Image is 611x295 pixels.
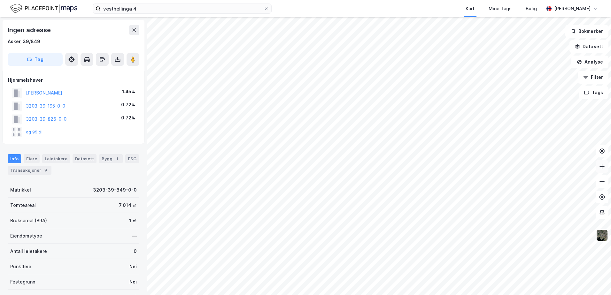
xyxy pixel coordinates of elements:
[101,4,264,13] input: Søk på adresse, matrikkel, gårdeiere, leietakere eller personer
[93,186,137,194] div: 3203-39-849-0-0
[122,88,135,95] div: 1.45%
[129,278,137,286] div: Nei
[73,154,97,163] div: Datasett
[10,232,42,240] div: Eiendomstype
[134,247,137,255] div: 0
[129,263,137,270] div: Nei
[466,5,475,12] div: Kart
[596,229,608,241] img: 9k=
[10,186,31,194] div: Matrikkel
[579,264,611,295] iframe: Chat Widget
[43,167,49,173] div: 9
[579,86,608,99] button: Tags
[114,155,120,162] div: 1
[10,217,47,224] div: Bruksareal (BRA)
[565,25,608,38] button: Bokmerker
[8,53,63,66] button: Tag
[119,201,137,209] div: 7 014 ㎡
[489,5,512,12] div: Mine Tags
[24,154,40,163] div: Eiere
[526,5,537,12] div: Bolig
[42,154,70,163] div: Leietakere
[10,247,47,255] div: Antall leietakere
[8,166,51,175] div: Transaksjoner
[569,40,608,53] button: Datasett
[8,76,139,84] div: Hjemmelshaver
[132,232,137,240] div: —
[10,278,35,286] div: Festegrunn
[121,101,135,109] div: 0.72%
[579,264,611,295] div: Kontrollprogram for chat
[578,71,608,84] button: Filter
[121,114,135,122] div: 0.72%
[571,56,608,68] button: Analyse
[10,3,77,14] img: logo.f888ab2527a4732fd821a326f86c7f29.svg
[8,154,21,163] div: Info
[554,5,591,12] div: [PERSON_NAME]
[10,201,36,209] div: Tomteareal
[99,154,123,163] div: Bygg
[10,263,31,270] div: Punktleie
[125,154,139,163] div: ESG
[129,217,137,224] div: 1 ㎡
[8,25,52,35] div: Ingen adresse
[8,38,40,45] div: Asker, 39/849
